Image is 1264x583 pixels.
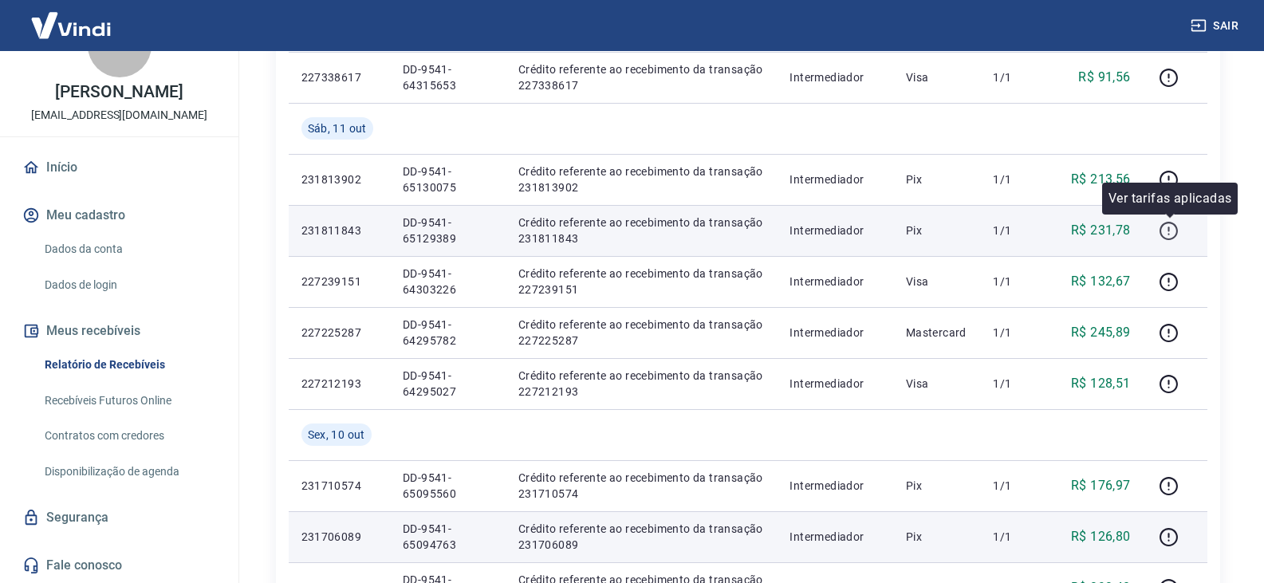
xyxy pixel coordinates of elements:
p: R$ 128,51 [1071,374,1131,393]
p: R$ 132,67 [1071,272,1131,291]
p: 231710574 [301,478,377,494]
p: 1/1 [993,171,1040,187]
p: Pix [906,223,968,238]
p: Visa [906,376,968,392]
p: DD-9541-65129389 [403,215,493,246]
p: 1/1 [993,274,1040,290]
button: Meu cadastro [19,198,219,233]
p: DD-9541-64295027 [403,368,493,400]
p: 227225287 [301,325,377,341]
a: Disponibilização de agenda [38,455,219,488]
p: 1/1 [993,478,1040,494]
img: Vindi [19,1,123,49]
p: Crédito referente ao recebimento da transação 227239151 [518,266,765,297]
p: DD-9541-65130075 [403,163,493,195]
p: 1/1 [993,529,1040,545]
a: Fale conosco [19,548,219,583]
p: 231706089 [301,529,377,545]
button: Sair [1187,11,1245,41]
p: Intermediador [790,325,880,341]
p: 227239151 [301,274,377,290]
p: Visa [906,69,968,85]
p: R$ 176,97 [1071,476,1131,495]
a: Dados de login [38,269,219,301]
a: Contratos com credores [38,420,219,452]
p: DD-9541-64315653 [403,61,493,93]
p: Crédito referente ao recebimento da transação 231706089 [518,521,765,553]
p: Intermediador [790,171,880,187]
a: Recebíveis Futuros Online [38,384,219,417]
p: R$ 91,56 [1078,68,1130,87]
p: DD-9541-65094763 [403,521,493,553]
p: 227338617 [301,69,377,85]
a: Relatório de Recebíveis [38,349,219,381]
p: Pix [906,478,968,494]
p: Pix [906,529,968,545]
p: R$ 231,78 [1071,221,1131,240]
p: 231811843 [301,223,377,238]
p: Mastercard [906,325,968,341]
p: DD-9541-65095560 [403,470,493,502]
p: DD-9541-64303226 [403,266,493,297]
p: 1/1 [993,376,1040,392]
span: Sáb, 11 out [308,120,367,136]
p: [EMAIL_ADDRESS][DOMAIN_NAME] [31,107,207,124]
p: Intermediador [790,376,880,392]
p: [PERSON_NAME] [55,84,183,100]
p: R$ 126,80 [1071,527,1131,546]
p: Crédito referente ao recebimento da transação 227338617 [518,61,765,93]
p: Crédito referente ao recebimento da transação 231710574 [518,470,765,502]
p: 1/1 [993,69,1040,85]
p: Ver tarifas aplicadas [1108,189,1231,208]
p: 1/1 [993,223,1040,238]
p: R$ 213,56 [1071,170,1131,189]
p: Crédito referente ao recebimento da transação 231813902 [518,163,765,195]
p: Crédito referente ao recebimento da transação 231811843 [518,215,765,246]
p: Crédito referente ao recebimento da transação 227212193 [518,368,765,400]
p: Intermediador [790,274,880,290]
p: Intermediador [790,223,880,238]
span: Sex, 10 out [308,427,365,443]
p: 231813902 [301,171,377,187]
p: 1/1 [993,325,1040,341]
a: Início [19,150,219,185]
p: Intermediador [790,529,880,545]
a: Dados da conta [38,233,219,266]
a: Segurança [19,500,219,535]
p: Visa [906,274,968,290]
p: R$ 245,89 [1071,323,1131,342]
p: Pix [906,171,968,187]
p: Intermediador [790,69,880,85]
p: Intermediador [790,478,880,494]
p: 227212193 [301,376,377,392]
p: Crédito referente ao recebimento da transação 227225287 [518,317,765,349]
button: Meus recebíveis [19,313,219,349]
p: DD-9541-64295782 [403,317,493,349]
